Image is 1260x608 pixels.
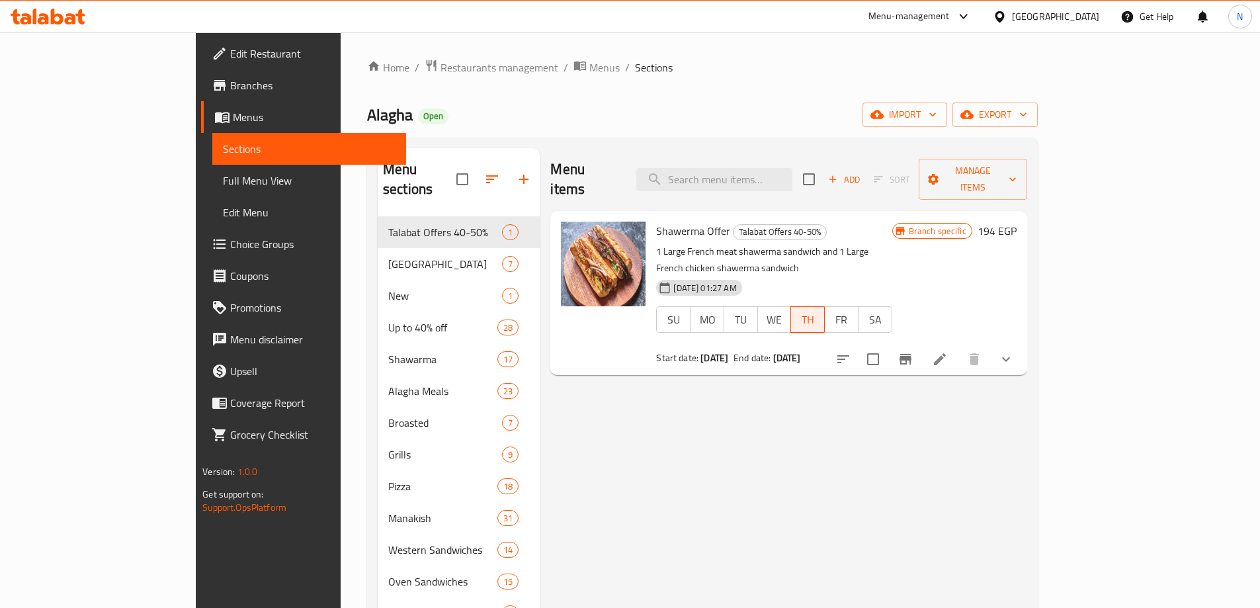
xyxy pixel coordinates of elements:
[1012,9,1099,24] div: [GEOGRAPHIC_DATA]
[223,141,396,157] span: Sections
[589,60,620,75] span: Menus
[448,165,476,193] span: Select all sections
[873,107,937,123] span: import
[890,343,921,375] button: Branch-specific-item
[498,480,518,493] span: 18
[865,169,919,190] span: Select section first
[388,256,502,272] span: [GEOGRAPHIC_DATA]
[388,351,497,367] div: Shawarma
[757,306,792,333] button: WE
[636,168,792,191] input: search
[223,204,396,220] span: Edit Menu
[388,447,502,462] div: Grills
[383,159,456,199] h2: Menu sections
[763,310,786,329] span: WE
[388,542,497,558] span: Western Sandwiches
[773,349,801,367] b: [DATE]
[656,349,698,367] span: Start date:
[730,310,753,329] span: TU
[201,387,406,419] a: Coverage Report
[498,322,518,334] span: 28
[378,566,540,597] div: Oven Sandwiches15
[497,574,519,589] div: items
[823,169,865,190] button: Add
[237,463,258,480] span: 1.0.0
[662,310,685,329] span: SU
[201,260,406,292] a: Coupons
[230,331,396,347] span: Menu disclaimer
[388,224,502,240] div: Talabat Offers 40-50%
[202,486,263,503] span: Get support on:
[827,343,859,375] button: sort-choices
[990,343,1022,375] button: show more
[367,59,1038,76] nav: breadcrumb
[388,415,502,431] span: Broasted
[212,165,406,196] a: Full Menu View
[415,60,419,75] li: /
[958,343,990,375] button: delete
[550,159,620,199] h2: Menu items
[1237,9,1243,24] span: N
[230,300,396,316] span: Promotions
[388,478,497,494] span: Pizza
[668,282,741,294] span: [DATE] 01:27 AM
[502,288,519,304] div: items
[498,353,518,366] span: 17
[858,306,892,333] button: SA
[734,224,826,239] span: Talabat Offers 40-50%
[502,256,519,272] div: items
[978,222,1017,240] h6: 194 EGP
[497,320,519,335] div: items
[378,343,540,375] div: Shawarma17
[497,510,519,526] div: items
[223,173,396,189] span: Full Menu View
[201,69,406,101] a: Branches
[418,110,448,122] span: Open
[388,510,497,526] span: Manakish
[212,196,406,228] a: Edit Menu
[230,77,396,93] span: Branches
[859,345,887,373] span: Select to update
[388,256,502,272] div: New Alagha
[824,306,859,333] button: FR
[201,292,406,324] a: Promotions
[201,101,406,133] a: Menus
[903,225,972,238] span: Branch specific
[790,306,825,333] button: TH
[564,60,568,75] li: /
[497,542,519,558] div: items
[656,221,730,241] span: Shawerma Offer
[230,236,396,252] span: Choice Groups
[502,447,519,462] div: items
[230,363,396,379] span: Upsell
[497,383,519,399] div: items
[498,512,518,525] span: 31
[418,109,448,124] div: Open
[230,268,396,284] span: Coupons
[498,385,518,398] span: 23
[503,449,518,461] span: 9
[388,320,497,335] span: Up to 40% off
[388,574,497,589] span: Oven Sandwiches
[502,224,519,240] div: items
[388,383,497,399] span: Alagha Meals
[868,9,950,24] div: Menu-management
[724,306,758,333] button: TU
[932,351,948,367] a: Edit menu item
[378,375,540,407] div: Alagha Meals23
[503,417,518,429] span: 7
[573,59,620,76] a: Menus
[700,349,728,367] b: [DATE]
[497,351,519,367] div: items
[367,100,413,130] span: Alagha
[864,310,887,329] span: SA
[635,60,673,75] span: Sections
[795,165,823,193] span: Select section
[378,407,540,439] div: Broasted7
[233,109,396,125] span: Menus
[230,395,396,411] span: Coverage Report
